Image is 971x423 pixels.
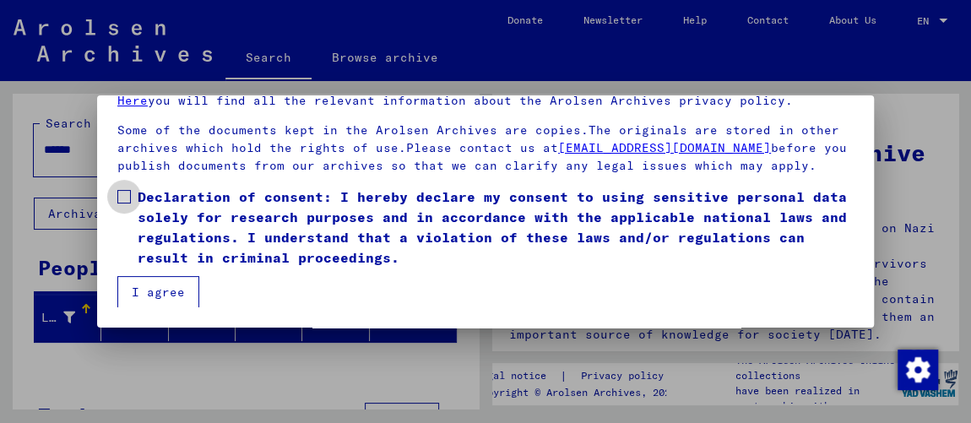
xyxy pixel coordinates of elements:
div: Change consent [897,349,937,389]
button: I agree [117,276,199,308]
img: Change consent [898,350,938,390]
span: Declaration of consent: I hereby declare my consent to using sensitive personal data solely for r... [138,187,854,268]
p: you will find all the relevant information about the Arolsen Archives privacy policy. [117,92,854,110]
p: Some of the documents kept in the Arolsen Archives are copies.The originals are stored in other a... [117,122,854,175]
a: [EMAIL_ADDRESS][DOMAIN_NAME] [558,140,771,155]
a: Here [117,93,148,108]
